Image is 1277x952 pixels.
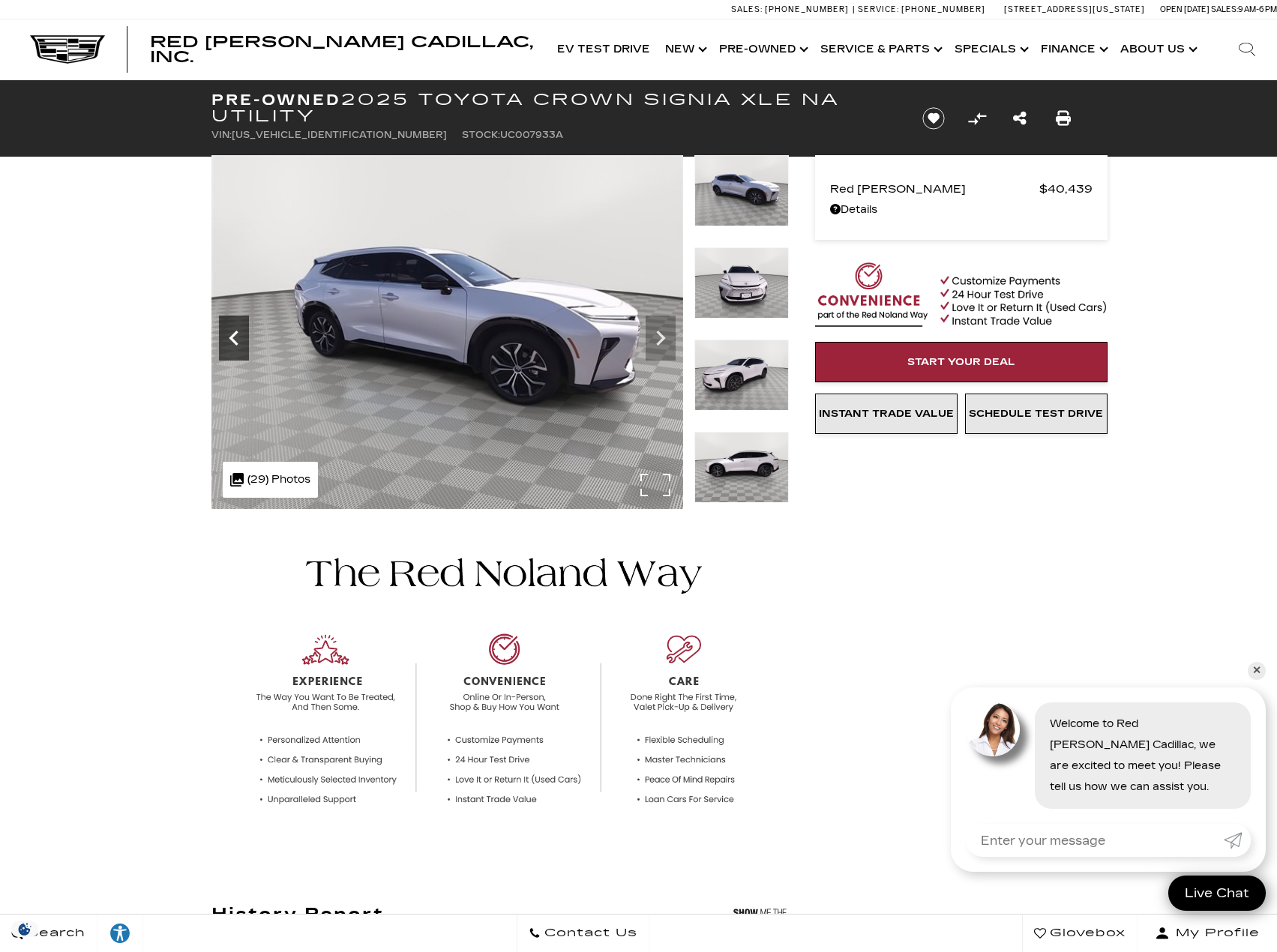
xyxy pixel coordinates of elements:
a: Instant Trade Value [815,394,958,434]
img: Show me the Carfax [733,905,789,942]
a: Glovebox [1022,915,1138,952]
section: Click to Open Cookie Consent Modal [7,921,42,937]
a: Contact Us [517,915,649,952]
a: Schedule Test Drive [965,394,1108,434]
a: [STREET_ADDRESS][US_STATE] [1004,4,1145,14]
div: (29) Photos [223,462,318,498]
span: [US_VEHICLE_IDENTIFICATION_NUMBER] [232,130,447,140]
a: Explore your accessibility options [97,915,143,952]
a: Red [PERSON_NAME] Cadillac, Inc. [150,34,535,64]
img: Used 2025 White Toyota XLE image 2 [694,155,789,226]
button: Save vehicle [917,106,950,130]
img: Opt-Out Icon [7,921,42,937]
span: Start Your Deal [907,356,1015,368]
span: Sales: [1211,4,1238,14]
img: Used 2025 White Toyota XLE image 3 [694,247,789,319]
span: Search [23,923,85,944]
h1: 2025 Toyota Crown Signia XLE NA Utility [211,91,898,124]
div: Next [646,316,676,361]
span: Stock: [462,130,500,140]
a: Sales: [PHONE_NUMBER] [731,5,853,13]
span: Glovebox [1046,923,1126,944]
div: Previous [219,316,249,361]
span: Red [PERSON_NAME] [830,178,1039,199]
strong: Pre-Owned [211,91,341,109]
a: Start Your Deal [815,342,1108,382]
a: Live Chat [1168,876,1266,911]
span: Instant Trade Value [819,408,954,420]
img: Used 2025 White Toyota XLE image 5 [694,432,789,503]
a: Print this Pre-Owned 2025 Toyota Crown Signia XLE NA Utility [1056,108,1071,129]
span: Schedule Test Drive [969,408,1103,420]
a: Specials [947,19,1033,79]
h2: History Report [211,905,384,924]
span: VIN: [211,130,232,140]
a: Service & Parts [813,19,947,79]
a: Service: [PHONE_NUMBER] [853,5,989,13]
span: 9 AM-6 PM [1238,4,1277,14]
span: My Profile [1170,923,1260,944]
input: Enter your message [966,824,1224,857]
div: Search [1217,19,1277,79]
span: Service: [858,4,899,14]
span: Live Chat [1177,885,1257,902]
a: Pre-Owned [712,19,813,79]
span: UC007933A [500,130,563,140]
span: [PHONE_NUMBER] [901,4,985,14]
span: Open [DATE] [1160,4,1210,14]
span: Red [PERSON_NAME] Cadillac, Inc. [150,33,533,66]
a: About Us [1113,19,1202,79]
a: EV Test Drive [550,19,658,79]
button: Compare Vehicle [966,107,988,130]
span: [PHONE_NUMBER] [765,4,849,14]
div: Explore your accessibility options [97,922,142,945]
img: Used 2025 White Toyota XLE image 4 [694,340,789,411]
button: Open user profile menu [1138,915,1277,952]
a: Share this Pre-Owned 2025 Toyota Crown Signia XLE NA Utility [1013,108,1027,129]
a: Red [PERSON_NAME] $40,439 [830,178,1093,199]
div: Welcome to Red [PERSON_NAME] Cadillac, we are excited to meet you! Please tell us how we can assi... [1035,702,1251,809]
a: New [658,19,712,79]
a: Submit [1224,824,1251,857]
span: $40,439 [1039,178,1093,199]
span: Sales: [731,4,763,14]
a: Details [830,199,1093,220]
img: Cadillac Dark Logo with Cadillac White Text [30,35,105,64]
span: Contact Us [541,923,637,944]
a: Finance [1033,19,1113,79]
img: Used 2025 White Toyota XLE image 2 [211,155,683,509]
img: Agent profile photo [966,702,1020,756]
